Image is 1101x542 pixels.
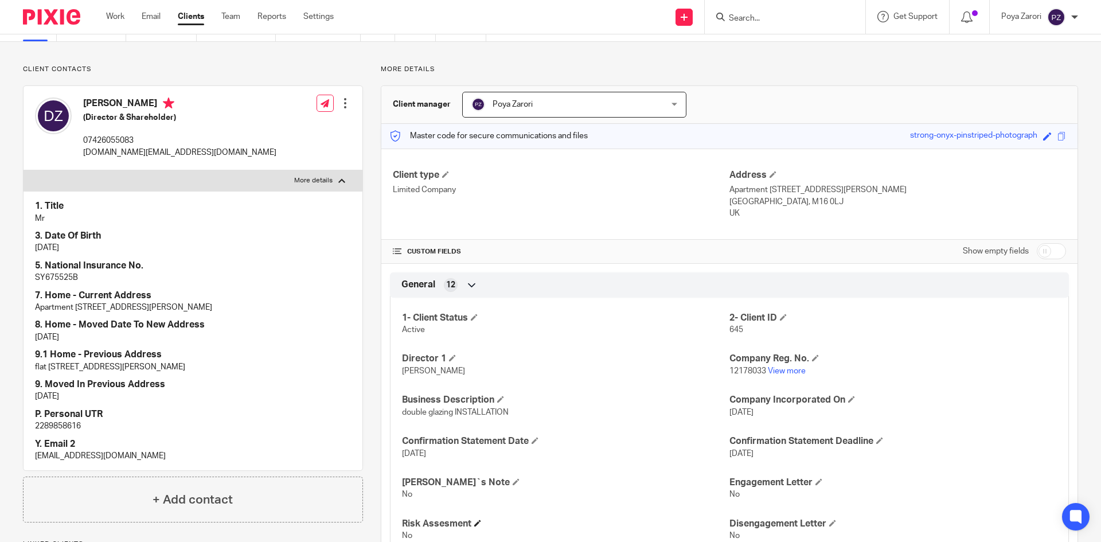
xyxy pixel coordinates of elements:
img: svg%3E [1047,8,1065,26]
h4: Address [729,169,1066,181]
span: 645 [729,326,743,334]
h4: 1- Client Status [402,312,729,324]
span: Poya Zarori [493,100,533,108]
span: 12178033 [729,367,766,375]
span: [DATE] [402,450,426,458]
h4: 1. Title [35,200,351,212]
a: Settings [303,11,334,22]
h3: Client manager [393,99,451,110]
label: Show empty fields [963,245,1029,257]
h4: 5. National Insurance No. [35,260,351,272]
p: [DATE] [35,332,351,343]
p: flat [STREET_ADDRESS][PERSON_NAME] [35,361,351,373]
p: Apartment [STREET_ADDRESS][PERSON_NAME] [729,184,1066,196]
span: General [401,279,435,291]
input: Search [728,14,831,24]
h4: Risk Assesment [402,518,729,530]
p: UK [729,208,1066,219]
h4: Engagement Letter [729,477,1057,489]
p: Mr [35,213,351,224]
div: strong-onyx-pinstriped-photograph [910,130,1037,143]
p: Apartment [STREET_ADDRESS][PERSON_NAME] [35,302,351,313]
p: 2289858616 [35,420,351,432]
span: [DATE] [729,450,753,458]
a: Reports [257,11,286,22]
h4: Client type [393,169,729,181]
h4: CUSTOM FIELDS [393,247,729,256]
h4: 8. Home - Moved Date To New Address [35,319,351,331]
h4: Y. Email 2 [35,438,351,450]
h4: Company Reg. No. [729,353,1057,365]
h4: Business Description [402,394,729,406]
p: [DOMAIN_NAME][EMAIL_ADDRESS][DOMAIN_NAME] [83,147,276,158]
img: svg%3E [35,98,72,134]
h4: 7. Home - Current Address [35,290,351,302]
p: More details [381,65,1078,74]
h4: 9.1 Home - Previous Address [35,349,351,361]
h4: P. Personal UTR [35,408,351,420]
h4: + Add contact [153,491,233,509]
h4: [PERSON_NAME]`s Note [402,477,729,489]
p: 07426055083 [83,135,276,146]
span: No [729,532,740,540]
span: 12 [446,279,455,291]
p: [EMAIL_ADDRESS][DOMAIN_NAME] [35,450,351,462]
h5: (Director & Shareholder) [83,112,276,123]
i: Primary [163,98,174,109]
p: Poya Zarori [1001,11,1041,22]
p: Client contacts [23,65,363,74]
a: Clients [178,11,204,22]
h4: Company Incorporated On [729,394,1057,406]
img: svg%3E [471,98,485,111]
h4: [PERSON_NAME] [83,98,276,112]
span: No [402,490,412,498]
span: [PERSON_NAME] [402,367,465,375]
img: Pixie [23,9,80,25]
p: Limited Company [393,184,729,196]
span: Get Support [893,13,938,21]
p: SY675525B [35,272,351,283]
h4: 2- Client ID [729,312,1057,324]
h4: Director 1 [402,353,729,365]
span: Active [402,326,425,334]
h4: 3. Date Of Birth [35,230,351,242]
span: No [402,532,412,540]
p: [DATE] [35,242,351,254]
h4: Disengagement Letter [729,518,1057,530]
span: No [729,490,740,498]
p: Master code for secure communications and files [390,130,588,142]
a: View more [768,367,806,375]
a: Team [221,11,240,22]
h4: Confirmation Statement Deadline [729,435,1057,447]
p: More details [294,176,333,185]
p: [DATE] [35,391,351,402]
h4: Confirmation Statement Date [402,435,729,447]
a: Work [106,11,124,22]
h4: 9. Moved In Previous Address [35,379,351,391]
p: [GEOGRAPHIC_DATA], M16 0LJ [729,196,1066,208]
span: [DATE] [729,408,753,416]
a: Email [142,11,161,22]
span: double glazing INSTALLATION [402,408,509,416]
